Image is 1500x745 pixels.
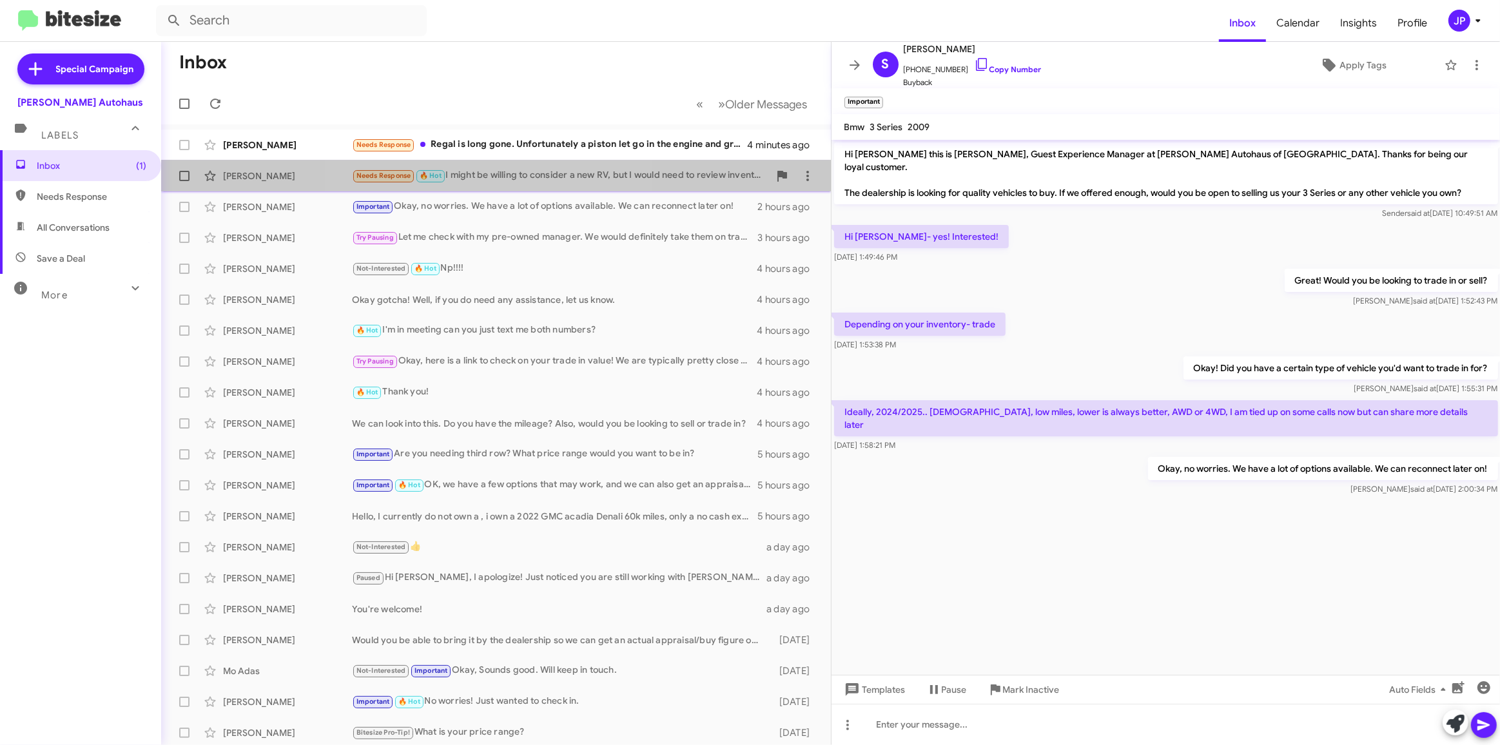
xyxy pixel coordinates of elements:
div: Np!!!! [352,261,757,276]
div: Okay, here is a link to check on your trade in value! We are typically pretty close to what they ... [352,354,757,369]
div: Regal is long gone. Unfortunately a piston let go in the engine and grenaded it. [352,137,748,152]
div: Okay gotcha! Well, if you do need any assistance, let us know. [352,293,757,306]
div: No worries! Just wanted to check in. [352,694,767,709]
span: [PERSON_NAME] [DATE] 1:52:43 PM [1353,296,1497,305]
span: [DATE] 1:53:38 PM [834,340,896,349]
span: Needs Response [356,140,411,149]
span: [PHONE_NUMBER] [904,57,1042,76]
div: a day ago [766,603,821,615]
span: said at [1413,296,1436,305]
div: a day ago [766,541,821,554]
div: Hi [PERSON_NAME], I apologize! Just noticed you are still working with [PERSON_NAME] on your trad... [352,570,766,585]
div: Let me check with my pre-owned manager. We would definitely take them on trade, but I will make s... [352,230,757,245]
span: 🔥 Hot [414,264,436,273]
div: 4 hours ago [757,293,820,306]
div: [PERSON_NAME] [223,200,352,213]
p: Okay! Did you have a certain type of vehicle you'd want to trade in for? [1183,356,1497,380]
div: 4 hours ago [757,324,820,337]
span: 🔥 Hot [420,171,442,180]
span: Sender [DATE] 10:49:51 AM [1382,208,1497,218]
div: [DATE] [767,664,820,677]
span: [DATE] 1:49:46 PM [834,252,897,262]
span: Templates [842,678,906,701]
a: Insights [1330,5,1387,42]
button: Pause [916,678,977,701]
div: 4 hours ago [757,262,820,275]
div: [PERSON_NAME] [223,231,352,244]
span: Auto Fields [1389,678,1451,701]
div: [PERSON_NAME] [223,695,352,708]
span: Labels [41,130,79,141]
p: Great! Would you be looking to trade in or sell? [1284,269,1497,292]
div: [PERSON_NAME] Autohaus [18,96,144,109]
div: Are you needing third row? What price range would you want to be in? [352,447,757,461]
span: Buyback [904,76,1042,89]
span: Needs Response [356,171,411,180]
div: Okay, Sounds good. Will keep in touch. [352,663,767,678]
span: Important [414,666,448,675]
span: [DATE] 1:58:21 PM [834,440,895,450]
span: S [882,54,890,75]
span: Paused [356,574,380,582]
p: Hi [PERSON_NAME] this is [PERSON_NAME], Guest Experience Manager at [PERSON_NAME] Autohaus of [GE... [834,142,1498,204]
span: 🔥 Hot [398,481,420,489]
span: All Conversations [37,221,110,234]
p: Hi [PERSON_NAME]- yes! Interested! [834,225,1009,248]
span: [PERSON_NAME] [DATE] 2:00:34 PM [1350,484,1497,494]
div: [DATE] [767,726,820,739]
input: Search [156,5,427,36]
span: « [697,96,704,112]
span: 🔥 Hot [398,697,420,706]
p: Depending on your inventory- trade [834,313,1006,336]
span: Not-Interested [356,666,406,675]
h1: Inbox [179,52,227,73]
div: [PERSON_NAME] [223,634,352,646]
span: (1) [136,159,146,172]
div: [PERSON_NAME] [223,324,352,337]
span: Needs Response [37,190,146,203]
div: You're welcome! [352,603,766,615]
span: Try Pausing [356,357,394,365]
div: We can look into this. Do you have the mileage? Also, would you be looking to sell or trade in? [352,417,757,430]
span: Important [356,697,390,706]
a: Profile [1387,5,1437,42]
div: [PERSON_NAME] [223,603,352,615]
div: [PERSON_NAME] [223,510,352,523]
span: [PERSON_NAME] [DATE] 1:55:31 PM [1354,383,1497,393]
div: 5 hours ago [757,448,820,461]
div: [PERSON_NAME] [223,262,352,275]
div: [PERSON_NAME] [223,417,352,430]
div: 5 hours ago [757,479,820,492]
a: Special Campaign [17,53,144,84]
div: 👍 [352,539,766,554]
span: 2009 [908,121,930,133]
div: [PERSON_NAME] [223,386,352,399]
nav: Page navigation example [690,91,815,117]
div: OK, we have a few options that may work, and we can also get an appraisal on your Corvette. I not... [352,478,757,492]
button: Templates [832,678,916,701]
div: [DATE] [767,634,820,646]
span: Inbox [37,159,146,172]
span: Important [356,450,390,458]
div: Hello, I currently do not own a , i own a 2022 GMC acadia Denali 60k miles, only a no cash exchan... [352,510,757,523]
span: said at [1414,383,1436,393]
div: Okay, no worries. We have a lot of options available. We can reconnect later on! [352,199,757,214]
div: Mo Adas [223,664,352,677]
a: Calendar [1266,5,1330,42]
span: 🔥 Hot [356,326,378,334]
span: said at [1407,208,1430,218]
span: Important [356,481,390,489]
div: 4 hours ago [757,355,820,368]
span: Apply Tags [1339,53,1387,77]
a: Inbox [1219,5,1266,42]
span: Special Campaign [56,63,134,75]
span: Save a Deal [37,252,85,265]
div: [PERSON_NAME] [223,541,352,554]
div: [PERSON_NAME] [223,448,352,461]
div: [PERSON_NAME] [223,293,352,306]
span: Important [356,202,390,211]
button: JP [1437,10,1486,32]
